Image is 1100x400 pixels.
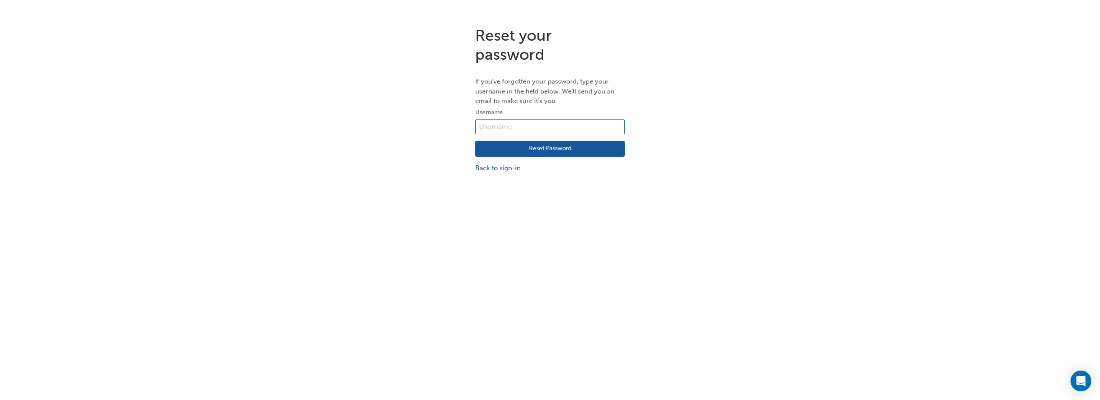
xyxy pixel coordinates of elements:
[475,77,625,106] p: If you've forgotten your password, type your username in the field below. We'll send you an email...
[475,141,625,157] button: Reset Password
[475,163,625,173] a: Back to sign-in
[475,26,625,64] h1: Reset your password
[1071,371,1091,391] div: Open Intercom Messenger
[475,107,625,118] label: Username
[475,119,625,134] input: Username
